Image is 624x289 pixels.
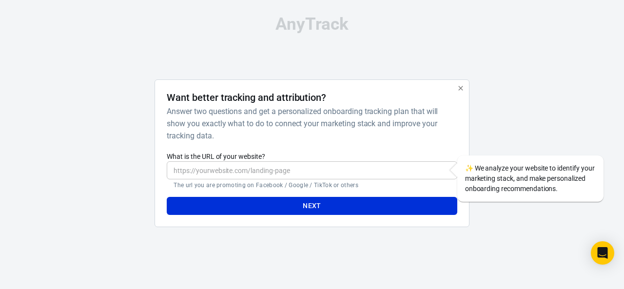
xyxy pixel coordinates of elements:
[167,92,326,103] h4: Want better tracking and attribution?
[174,181,450,189] p: The url you are promoting on Facebook / Google / TikTok or others
[457,155,604,202] div: We analyze your website to identify your marketing stack, and make personalized onboarding recomm...
[167,161,457,179] input: https://yourwebsite.com/landing-page
[68,16,556,33] div: AnyTrack
[167,105,453,142] h6: Answer two questions and get a personalized onboarding tracking plan that will show you exactly w...
[167,152,457,161] label: What is the URL of your website?
[465,164,473,172] span: sparkles
[167,197,457,215] button: Next
[591,241,614,265] div: Open Intercom Messenger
